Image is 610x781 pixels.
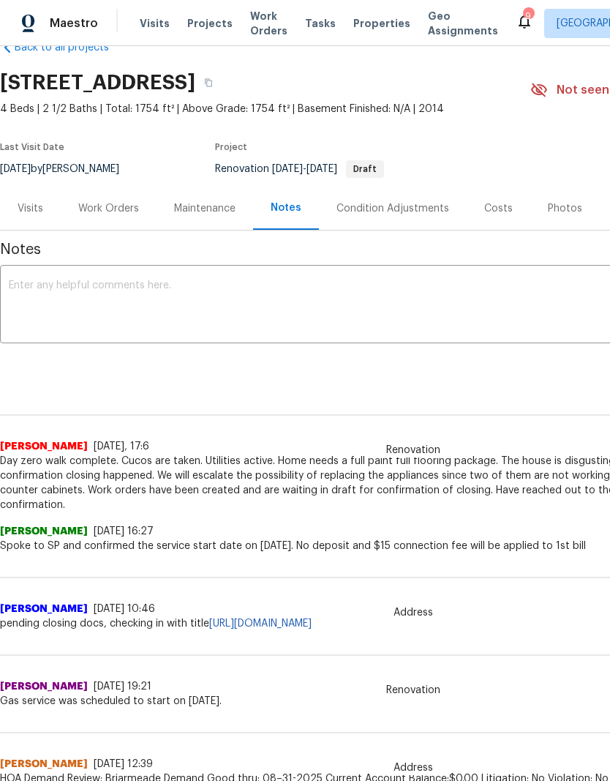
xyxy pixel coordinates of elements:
span: [DATE] 10:46 [94,604,155,614]
a: [URL][DOMAIN_NAME] [209,619,312,629]
div: Maintenance [174,201,236,216]
span: [DATE] 16:27 [94,526,154,537]
span: Maestro [50,16,98,31]
span: Geo Assignments [428,9,498,38]
span: [DATE] [272,164,303,174]
span: [DATE], 17:6 [94,441,149,452]
span: Renovation [377,443,449,457]
span: Tasks [305,18,336,29]
span: Renovation [377,683,449,698]
span: Draft [347,165,383,173]
span: Properties [353,16,410,31]
div: Condition Adjustments [336,201,449,216]
span: [DATE] 12:39 [94,759,153,769]
span: Visits [140,16,170,31]
span: Projects [187,16,233,31]
div: Work Orders [78,201,139,216]
span: Project [215,143,247,152]
div: 9 [523,9,533,23]
button: Copy Address [195,70,222,96]
span: - [272,164,337,174]
div: Photos [548,201,582,216]
span: Work Orders [250,9,287,38]
span: Address [385,761,442,775]
div: Notes [271,201,301,215]
span: [DATE] 19:21 [94,681,151,692]
span: [DATE] [306,164,337,174]
div: Visits [18,201,43,216]
span: Renovation [215,164,384,174]
div: Costs [484,201,513,216]
span: Address [385,605,442,620]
